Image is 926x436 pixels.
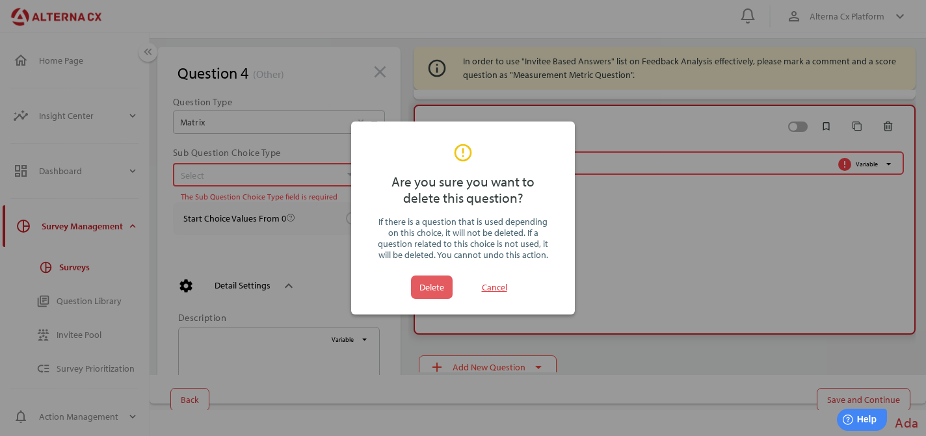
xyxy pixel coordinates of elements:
[378,216,548,260] span: If there is a question that is used depending on this choice, it will not be deleted. If a questi...
[453,142,473,163] i: error_outline
[482,279,507,295] span: Cancel
[411,276,453,299] button: Delete
[473,276,515,299] button: Cancel
[362,173,564,206] div: Are you sure you want to delete this question?
[419,279,444,295] span: Delete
